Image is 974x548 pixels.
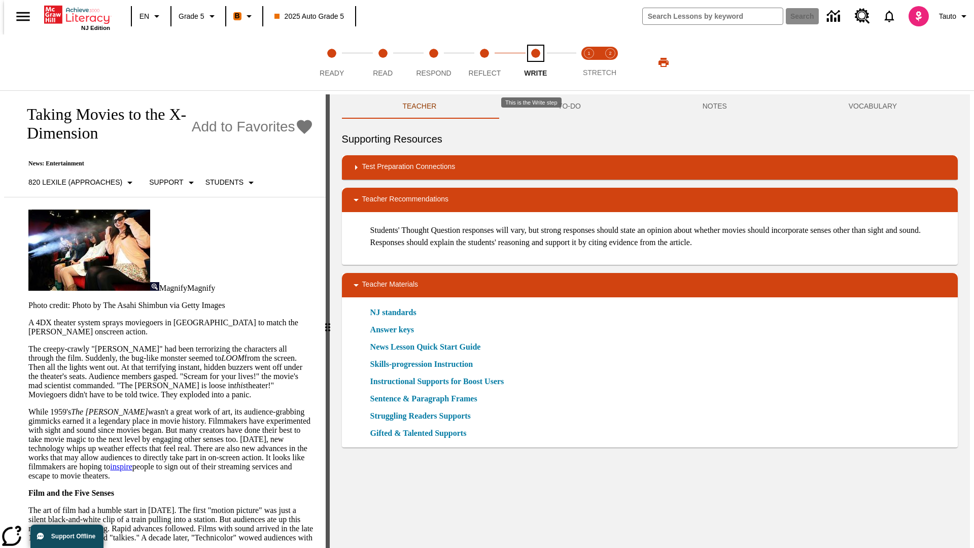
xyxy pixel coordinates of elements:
a: Sentence & Paragraph Frames, Will open in new browser window or tab [370,393,477,405]
span: Ready [320,69,344,77]
button: Profile/Settings [935,7,974,25]
div: Teacher Materials [342,273,958,297]
span: 2025 Auto Grade 5 [274,11,344,22]
button: Respond step 3 of 5 [404,35,463,90]
button: Scaffolds, Support [145,174,201,192]
a: Instructional Supports for Boost Users, Will open in new browser window or tab [370,375,504,388]
h6: Supporting Resources [342,131,958,147]
div: Test Preparation Connections [342,155,958,180]
a: Data Center [821,3,849,30]
button: Support Offline [30,525,103,548]
div: Press Enter or Spacebar and then press right and left arrow keys to move the slider [326,94,330,548]
div: Home [44,4,110,31]
button: VOCABULARY [788,94,958,119]
span: Add to Favorites [192,119,295,135]
a: Answer keys, Will open in new browser window or tab [370,324,414,336]
img: Magnify [150,282,159,291]
button: Language: EN, Select a language [135,7,167,25]
div: Instructional Panel Tabs [342,94,958,119]
span: EN [140,11,149,22]
div: Teacher Recommendations [342,188,958,212]
button: Select Student [201,174,261,192]
a: inspire [110,462,132,471]
span: Support Offline [51,533,95,540]
span: Magnify [159,284,187,292]
div: reading [4,94,326,543]
p: Students [205,177,243,188]
a: Skills-progression Instruction, Will open in new browser window or tab [370,358,473,370]
p: News: Entertainment [16,160,314,167]
span: Tauto [939,11,956,22]
img: Panel in front of the seats sprays water mist to the happy audience at a 4DX-equipped theater. [28,210,150,291]
input: search field [643,8,783,24]
em: The [PERSON_NAME] [71,407,148,416]
em: LOOM [221,354,244,362]
a: News Lesson Quick Start Guide, Will open in new browser window or tab [370,341,481,353]
button: Stretch Read step 1 of 2 [574,35,604,90]
a: Gifted & Talented Supports [370,427,473,439]
span: Reflect [469,69,501,77]
a: NJ standards [370,306,423,319]
button: Print [647,53,680,72]
span: STRETCH [583,68,616,77]
button: Stretch Respond step 2 of 2 [596,35,625,90]
p: A 4DX theater system sprays moviegoers in [GEOGRAPHIC_DATA] to match the [PERSON_NAME] onscreen a... [28,318,314,336]
button: Read step 2 of 5 [353,35,412,90]
button: Boost Class color is orange. Change class color [229,7,259,25]
p: Students' Thought Question responses will vary, but strong responses should state an opinion abou... [370,224,950,249]
span: Respond [416,69,451,77]
text: 2 [609,51,611,56]
em: this [234,381,246,390]
button: TO-DO [497,94,642,119]
span: NJ Edition [81,25,110,31]
p: While 1959's wasn't a great work of art, its audience-grabbing gimmicks earned it a legendary pla... [28,407,314,481]
button: Open side menu [8,2,38,31]
p: Test Preparation Connections [362,161,456,174]
button: Ready step 1 of 5 [302,35,361,90]
text: 1 [587,51,590,56]
button: Reflect step 4 of 5 [455,35,514,90]
strong: Film and the Five Senses [28,489,114,497]
p: The creepy-crawly "[PERSON_NAME]" had been terrorizing the characters all through the film. Sudde... [28,345,314,399]
span: Write [524,69,547,77]
button: Select Lexile, 820 Lexile (Approaches) [24,174,140,192]
h1: Taking Movies to the X-Dimension [16,105,187,143]
a: Struggling Readers Supports [370,410,477,422]
p: Teacher Recommendations [362,194,448,206]
a: Resource Center, Will open in new tab [849,3,876,30]
button: NOTES [642,94,788,119]
img: avatar image [909,6,929,26]
span: Read [373,69,393,77]
button: Write step 5 of 5 [506,35,565,90]
p: 820 Lexile (Approaches) [28,177,122,188]
span: Magnify [187,284,215,292]
button: Add to Favorites - Taking Movies to the X-Dimension [192,118,314,136]
div: activity [330,94,970,548]
span: Grade 5 [179,11,204,22]
p: Support [149,177,183,188]
button: Teacher [342,94,498,119]
button: Grade: Grade 5, Select a grade [175,7,222,25]
p: Photo credit: Photo by The Asahi Shimbun via Getty Images [28,301,314,310]
span: B [235,10,240,22]
a: Notifications [876,3,902,29]
div: This is the Write step [501,97,562,108]
button: Select a new avatar [902,3,935,29]
p: Teacher Materials [362,279,419,291]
